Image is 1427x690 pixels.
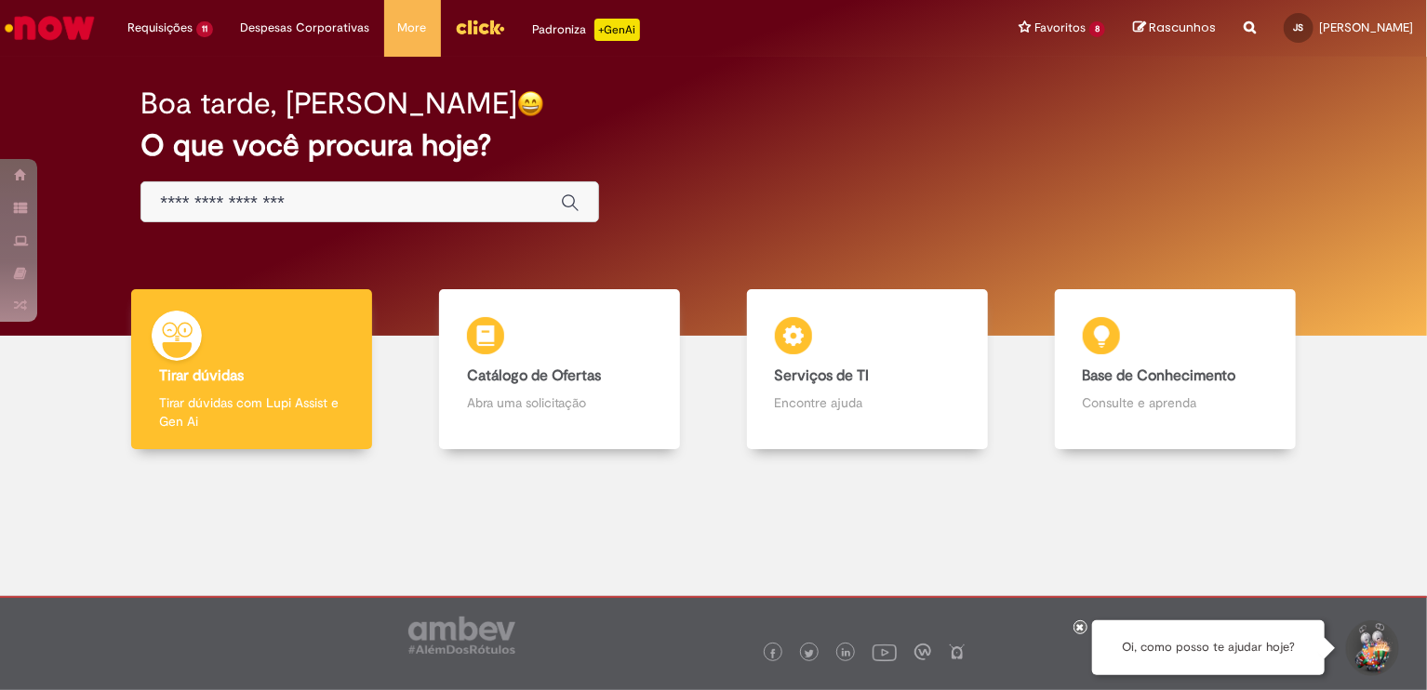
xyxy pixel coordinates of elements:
[196,21,213,37] span: 11
[241,19,370,37] span: Despesas Corporativas
[594,19,640,41] p: +GenAi
[842,648,851,659] img: logo_footer_linkedin.png
[775,393,961,412] p: Encontre ajuda
[140,87,517,120] h2: Boa tarde, [PERSON_NAME]
[98,289,406,450] a: Tirar dúvidas Tirar dúvidas com Lupi Assist e Gen Ai
[398,19,427,37] span: More
[873,640,897,664] img: logo_footer_youtube.png
[1083,393,1269,412] p: Consulte e aprenda
[467,366,602,385] b: Catálogo de Ofertas
[127,19,193,37] span: Requisições
[768,649,778,658] img: logo_footer_facebook.png
[406,289,713,450] a: Catálogo de Ofertas Abra uma solicitação
[775,366,870,385] b: Serviços de TI
[713,289,1021,450] a: Serviços de TI Encontre ajuda
[1133,20,1216,37] a: Rascunhos
[159,366,244,385] b: Tirar dúvidas
[805,649,814,658] img: logo_footer_twitter.png
[159,393,345,431] p: Tirar dúvidas com Lupi Assist e Gen Ai
[1083,366,1236,385] b: Base de Conhecimento
[517,90,544,117] img: happy-face.png
[2,9,98,46] img: ServiceNow
[1092,620,1325,675] div: Oi, como posso te ajudar hoje?
[1034,19,1086,37] span: Favoritos
[914,644,931,660] img: logo_footer_workplace.png
[408,617,515,654] img: logo_footer_ambev_rotulo_gray.png
[949,644,966,660] img: logo_footer_naosei.png
[140,129,1286,162] h2: O que você procura hoje?
[455,13,505,41] img: click_logo_yellow_360x200.png
[1343,620,1399,676] button: Iniciar Conversa de Suporte
[1021,289,1329,450] a: Base de Conhecimento Consulte e aprenda
[1319,20,1413,35] span: [PERSON_NAME]
[1089,21,1105,37] span: 8
[467,393,653,412] p: Abra uma solicitação
[1294,21,1304,33] span: JS
[533,19,640,41] div: Padroniza
[1149,19,1216,36] span: Rascunhos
